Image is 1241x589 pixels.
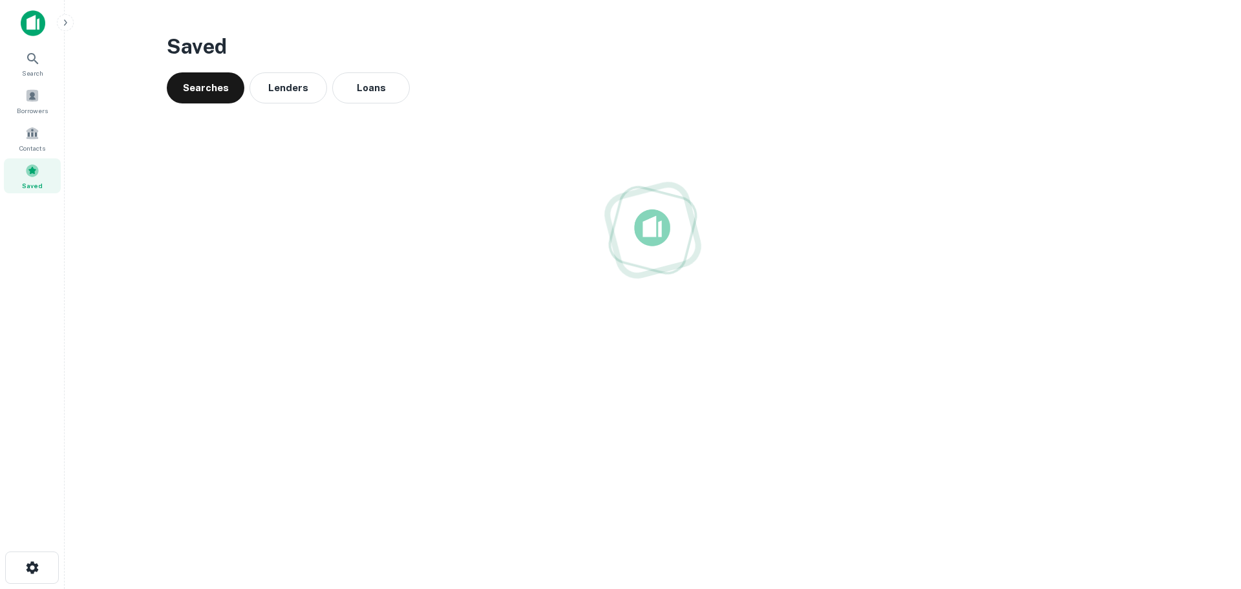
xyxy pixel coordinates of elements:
button: Lenders [249,72,327,103]
h3: Saved [167,31,1139,62]
span: Contacts [19,143,45,153]
button: Loans [332,72,410,103]
span: Search [22,68,43,78]
a: Saved [4,158,61,193]
a: Contacts [4,121,61,156]
button: Searches [167,72,244,103]
a: Search [4,46,61,81]
img: capitalize-icon.png [21,10,45,36]
span: Saved [22,180,43,191]
a: Borrowers [4,83,61,118]
span: Borrowers [17,105,48,116]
